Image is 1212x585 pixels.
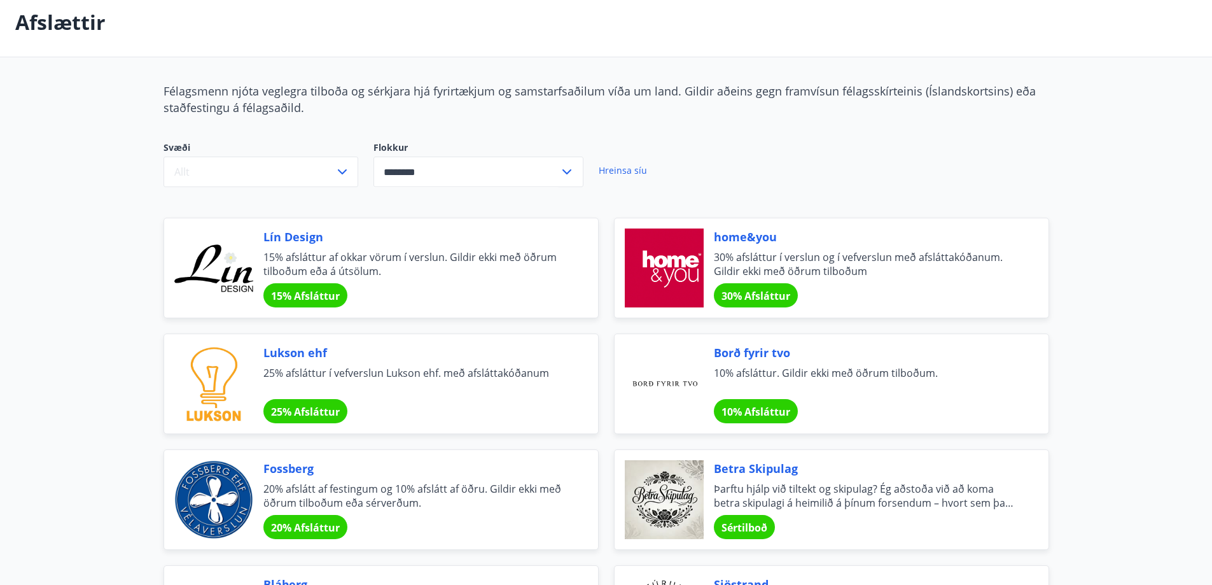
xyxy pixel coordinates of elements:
[714,460,1018,477] span: Betra Skipulag
[721,405,790,419] span: 10% Afsláttur
[721,521,767,535] span: Sértilboð
[271,289,340,303] span: 15% Afsláttur
[164,141,358,157] span: Svæði
[15,8,106,36] p: Afslættir
[271,405,340,419] span: 25% Afsláttur
[263,366,568,394] span: 25% afsláttur í vefverslun Lukson ehf. með afsláttakóðanum
[263,229,568,245] span: Lín Design
[714,250,1018,278] span: 30% afsláttur í verslun og í vefverslun með afsláttakóðanum. Gildir ekki með öðrum tilboðum
[714,344,1018,361] span: Borð fyrir tvo
[164,83,1036,115] span: Félagsmenn njóta veglegra tilboða og sérkjara hjá fyrirtækjum og samstarfsaðilum víða um land. Gi...
[599,157,647,185] a: Hreinsa síu
[174,165,190,179] span: Allt
[714,482,1018,510] span: Þarftu hjálp við tiltekt og skipulag? Ég aðstoða við að koma betra skipulagi á heimilið á þínum f...
[263,482,568,510] span: 20% afslátt af festingum og 10% afslátt af öðru. Gildir ekki með öðrum tilboðum eða sérverðum.
[263,460,568,477] span: Fossberg
[263,250,568,278] span: 15% afsláttur af okkar vörum í verslun. Gildir ekki með öðrum tilboðum eða á útsölum.
[714,366,1018,394] span: 10% afsláttur. Gildir ekki með öðrum tilboðum.
[164,157,358,187] button: Allt
[263,344,568,361] span: Lukson ehf
[373,141,583,154] label: Flokkur
[714,229,1018,245] span: home&you
[271,521,340,535] span: 20% Afsláttur
[721,289,790,303] span: 30% Afsláttur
